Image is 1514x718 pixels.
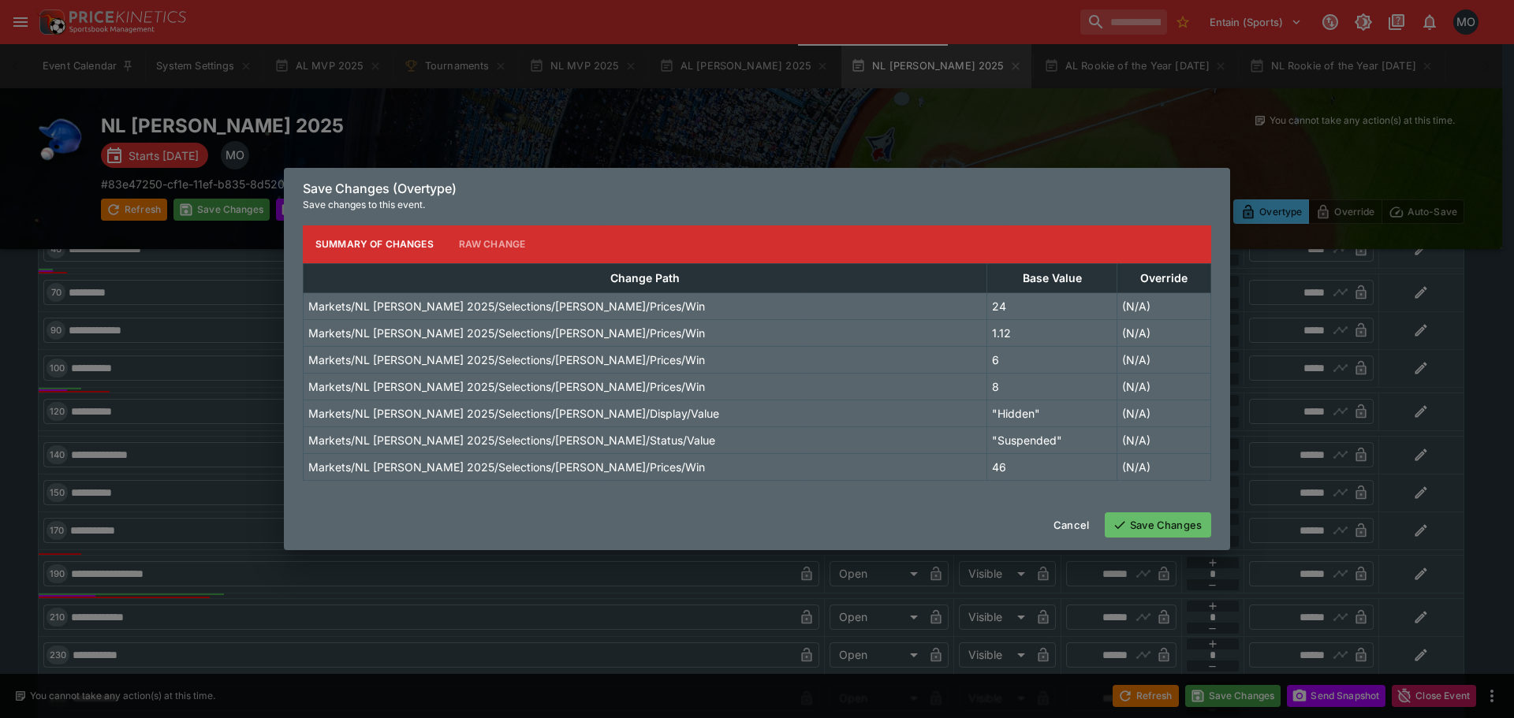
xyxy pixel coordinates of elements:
p: Markets/NL [PERSON_NAME] 2025/Selections/[PERSON_NAME]/Prices/Win [308,459,705,475]
td: "Suspended" [986,426,1117,453]
td: (N/A) [1117,292,1211,319]
th: Override [1117,263,1211,292]
button: Save Changes [1105,512,1211,538]
p: Markets/NL [PERSON_NAME] 2025/Selections/[PERSON_NAME]/Prices/Win [308,378,705,395]
p: Markets/NL [PERSON_NAME] 2025/Selections/[PERSON_NAME]/Prices/Win [308,325,705,341]
td: 46 [986,453,1117,480]
td: 8 [986,373,1117,400]
td: (N/A) [1117,319,1211,346]
p: Markets/NL [PERSON_NAME] 2025/Selections/[PERSON_NAME]/Prices/Win [308,298,705,314]
button: Cancel [1044,512,1098,538]
td: (N/A) [1117,373,1211,400]
td: (N/A) [1117,346,1211,373]
td: (N/A) [1117,426,1211,453]
td: (N/A) [1117,453,1211,480]
p: Markets/NL [PERSON_NAME] 2025/Selections/[PERSON_NAME]/Status/Value [308,432,715,448]
p: Save changes to this event. [303,197,1211,213]
td: 6 [986,346,1117,373]
button: Summary of Changes [303,225,446,263]
p: Markets/NL [PERSON_NAME] 2025/Selections/[PERSON_NAME]/Prices/Win [308,352,705,368]
td: (N/A) [1117,400,1211,426]
button: Raw Change [446,225,539,263]
p: Markets/NL [PERSON_NAME] 2025/Selections/[PERSON_NAME]/Display/Value [308,405,719,422]
h6: Save Changes (Overtype) [303,180,1211,197]
th: Base Value [986,263,1117,292]
th: Change Path [304,263,987,292]
td: 1.12 [986,319,1117,346]
td: "Hidden" [986,400,1117,426]
td: 24 [986,292,1117,319]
